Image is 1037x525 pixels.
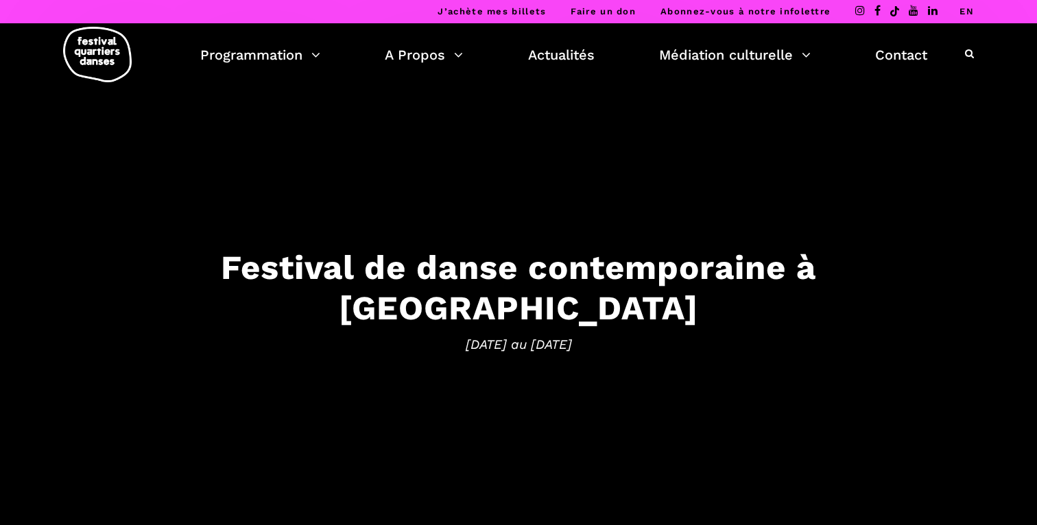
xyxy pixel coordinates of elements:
a: EN [959,6,974,16]
a: Programmation [200,43,320,66]
a: Faire un don [571,6,636,16]
a: Actualités [528,43,595,66]
h3: Festival de danse contemporaine à [GEOGRAPHIC_DATA] [93,247,944,328]
a: Abonnez-vous à notre infolettre [660,6,831,16]
span: [DATE] au [DATE] [93,334,944,355]
a: Contact [875,43,927,66]
img: logo-fqd-med [63,27,132,82]
a: Médiation culturelle [659,43,811,66]
a: A Propos [385,43,463,66]
a: J’achète mes billets [438,6,546,16]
